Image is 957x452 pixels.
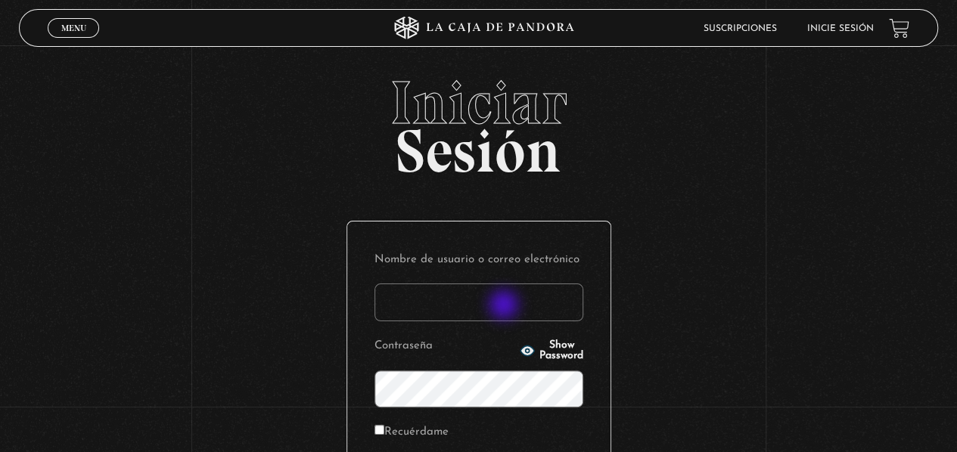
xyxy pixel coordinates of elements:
[807,24,874,33] a: Inicie sesión
[374,249,583,272] label: Nombre de usuario o correo electrónico
[704,24,777,33] a: Suscripciones
[19,73,937,169] h2: Sesión
[539,340,583,361] span: Show Password
[374,421,449,444] label: Recuérdame
[374,425,384,435] input: Recuérdame
[56,36,92,47] span: Cerrar
[19,73,937,133] span: Iniciar
[889,17,909,38] a: View your shopping cart
[520,340,583,361] button: Show Password
[374,335,516,358] label: Contraseña
[61,23,86,33] span: Menu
